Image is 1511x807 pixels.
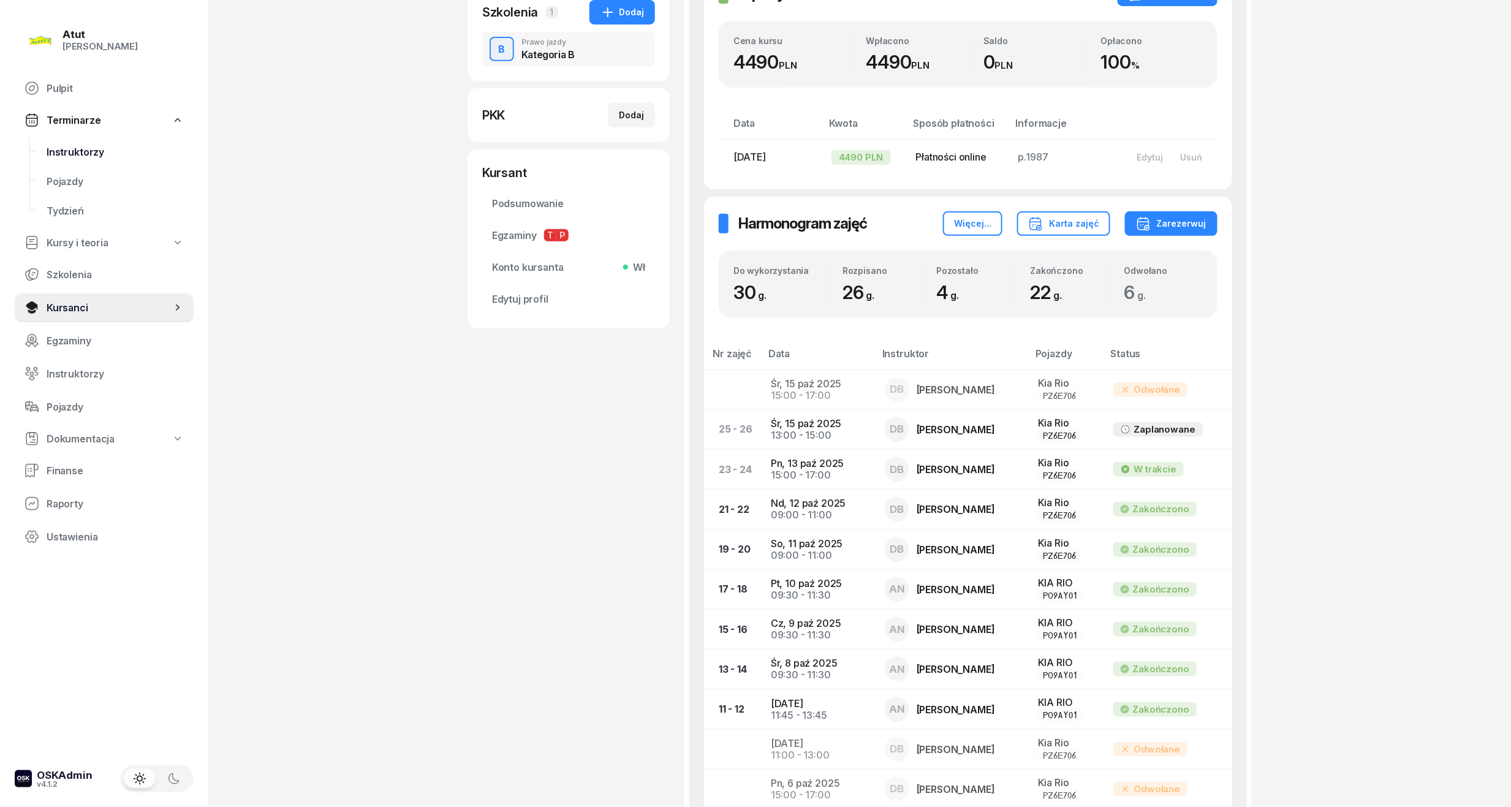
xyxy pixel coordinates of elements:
[1043,390,1076,401] div: PZ6E706
[890,424,904,434] span: DB
[1053,289,1062,301] small: g.
[37,781,93,788] div: v4.1.2
[492,198,645,210] span: Podsumowanie
[771,390,865,401] div: 15:00 - 17:00
[482,221,655,250] a: EgzaminyTP
[15,522,194,551] a: Ustawienia
[1038,537,1094,549] div: Kia Rio
[1113,742,1188,757] div: Odwołane
[1133,664,1189,675] div: Zakończono
[771,789,865,801] div: 15:00 - 17:00
[733,151,766,163] span: [DATE]
[47,531,184,543] span: Ustawienia
[983,36,1086,46] div: Saldo
[482,32,655,66] button: BPrawo jazdyKategoria B
[15,293,194,322] a: Kursanci
[608,103,655,127] button: Dodaj
[890,504,904,515] span: DB
[917,624,995,634] div: [PERSON_NAME]
[1028,347,1104,370] th: Pojazdy
[15,770,32,787] img: logo-xs-dark@2x.png
[556,229,569,241] span: P
[521,39,575,46] div: Prawo jazdy
[936,265,1015,276] div: Pozostało
[831,150,891,165] div: 4490 PLN
[889,664,905,675] span: AN
[704,529,761,569] td: 19 - 20
[704,409,761,449] td: 25 - 26
[761,729,875,769] td: [DATE]
[1113,782,1188,797] div: Odwołane
[15,326,194,355] a: Egzaminy
[761,347,875,370] th: Data
[761,609,875,649] td: Cz, 9 paź 2025
[761,650,875,689] td: Śr, 8 paź 2025
[822,117,906,140] th: Kwota
[1038,497,1094,509] div: Kia Rio
[843,281,880,303] span: 26
[544,229,556,241] span: T
[62,41,138,52] div: [PERSON_NAME]
[704,689,761,729] td: 11 - 12
[890,544,904,555] span: DB
[761,569,875,609] td: Pt, 10 paź 2025
[600,5,644,20] div: Dodaj
[47,302,172,314] span: Kursanci
[1043,430,1076,441] div: PZ6E706
[1133,584,1189,595] div: Zakończono
[704,450,761,490] td: 23 - 24
[704,609,761,649] td: 15 - 16
[619,108,644,123] div: Dodaj
[890,464,904,475] span: DB
[1043,550,1076,561] div: PZ6E706
[482,284,655,314] a: Edytuj profil
[771,430,865,441] div: 13:00 - 15:00
[492,262,645,273] span: Konto kursanta
[759,289,767,301] small: g.
[917,784,995,794] div: [PERSON_NAME]
[1038,577,1094,589] div: KIA RIO
[1043,590,1077,601] div: PO9AY01
[47,498,184,510] span: Raporty
[943,211,1002,236] button: Więcej...
[1101,36,1203,46] div: Opłacono
[1129,147,1172,167] button: Edytuj
[771,710,865,721] div: 11:45 - 13:45
[1101,51,1203,73] div: 100
[15,456,194,485] a: Finanse
[15,392,194,422] a: Pojazdy
[1028,216,1099,231] div: Karta zajęć
[1124,281,1153,303] span: 6
[771,629,865,641] div: 09:30 - 11:30
[492,229,645,241] span: Egzaminy
[906,117,1009,140] th: Sposób płatności
[1009,117,1119,140] th: Informacje
[1131,59,1140,71] small: %
[1017,211,1110,236] button: Karta zajęć
[1104,347,1232,370] th: Status
[917,545,995,555] div: [PERSON_NAME]
[1043,510,1076,520] div: PZ6E706
[917,664,995,674] div: [PERSON_NAME]
[1133,704,1189,715] div: Zakończono
[704,347,761,370] th: Nr zajęć
[1038,697,1094,708] div: KIA RIO
[954,216,991,231] div: Więcej...
[1038,657,1094,669] div: KIA RIO
[37,137,194,167] a: Instruktorzy
[917,425,995,434] div: [PERSON_NAME]
[62,29,138,40] div: Atut
[628,262,645,273] span: Wł
[1038,737,1094,749] div: Kia Rio
[917,744,995,754] div: [PERSON_NAME]
[47,401,184,413] span: Pojazdy
[1043,710,1077,720] div: PO9AY01
[1125,211,1218,236] button: Zarezerwuj
[1038,777,1094,789] div: Kia Rio
[889,584,905,594] span: AN
[1133,624,1189,635] div: Zakończono
[15,489,194,518] a: Raporty
[890,744,904,754] span: DB
[1038,457,1094,469] div: Kia Rio
[1133,544,1189,555] div: Zakończono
